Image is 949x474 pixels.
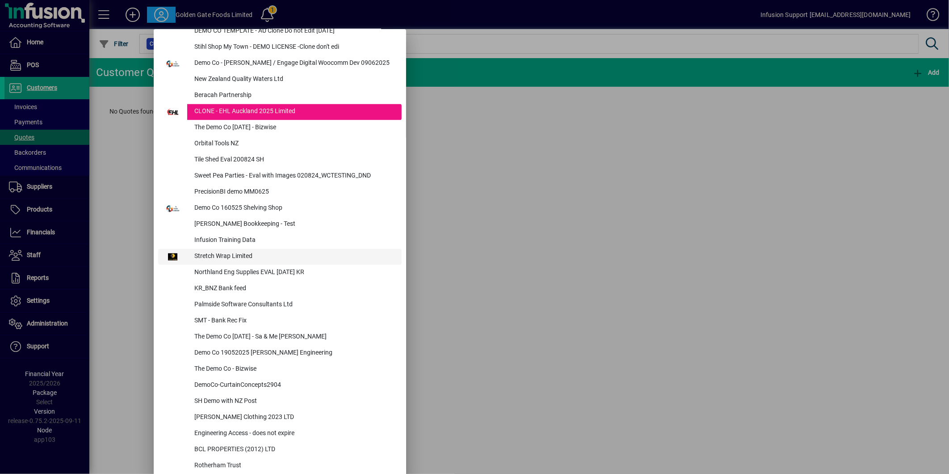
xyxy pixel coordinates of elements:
[187,23,402,39] div: DEMO CO TEMPLATE - AU Clone Do not Edit [DATE]
[187,152,402,168] div: Tile Shed Eval 200824 SH
[187,200,402,216] div: Demo Co 160525 Shelving Shop
[187,313,402,329] div: SMT - Bank Rec Fix
[187,410,402,426] div: [PERSON_NAME] Clothing 2023 LTD
[187,88,402,104] div: Beracah Partnership
[158,297,402,313] button: Palmside Software Consultants Ltd
[187,265,402,281] div: Northland Eng Supplies EVAL [DATE] KR
[158,361,402,377] button: The Demo Co - Bizwise
[158,23,402,39] button: DEMO CO TEMPLATE - AU Clone Do not Edit [DATE]
[158,136,402,152] button: Orbital Tools NZ
[158,394,402,410] button: SH Demo with NZ Post
[187,168,402,184] div: Sweet Pea Parties - Eval with Images 020824_WCTESTING_DND
[158,410,402,426] button: [PERSON_NAME] Clothing 2023 LTD
[158,216,402,233] button: [PERSON_NAME] Bookkeeping - Test
[158,200,402,216] button: Demo Co 160525 Shelving Shop
[158,313,402,329] button: SMT - Bank Rec Fix
[187,55,402,72] div: Demo Co - [PERSON_NAME] / Engage Digital Woocomm Dev 09062025
[187,281,402,297] div: KR_BNZ Bank feed
[158,281,402,297] button: KR_BNZ Bank feed
[187,377,402,394] div: DemoCo-CurtainConcepts2904
[187,136,402,152] div: Orbital Tools NZ
[158,377,402,394] button: DemoCo-CurtainConcepts2904
[158,72,402,88] button: New Zealand Quality Waters Ltd
[187,104,402,120] div: CLONE - EHL Auckland 2025 Limited
[187,184,402,200] div: PrecisionBI demo MM0625
[158,55,402,72] button: Demo Co - [PERSON_NAME] / Engage Digital Woocomm Dev 09062025
[158,184,402,200] button: PrecisionBI demo MM0625
[158,249,402,265] button: Stretch Wrap Limited
[187,120,402,136] div: The Demo Co [DATE] - Bizwise
[187,394,402,410] div: SH Demo with NZ Post
[187,345,402,361] div: Demo Co 19052025 [PERSON_NAME] Engineering
[158,120,402,136] button: The Demo Co [DATE] - Bizwise
[187,426,402,442] div: Engineering Access - does not expire
[187,72,402,88] div: New Zealand Quality Waters Ltd
[158,168,402,184] button: Sweet Pea Parties - Eval with Images 020824_WCTESTING_DND
[187,361,402,377] div: The Demo Co - Bizwise
[187,458,402,474] div: Rotherham Trust
[158,458,402,474] button: Rotherham Trust
[187,39,402,55] div: Stihl Shop My Town - DEMO LICENSE -Clone don't edi
[187,249,402,265] div: Stretch Wrap Limited
[158,104,402,120] button: CLONE - EHL Auckland 2025 Limited
[187,442,402,458] div: BCL PROPERTIES (2012) LTD
[158,39,402,55] button: Stihl Shop My Town - DEMO LICENSE -Clone don't edi
[187,329,402,345] div: The Demo Co [DATE] - Sa & Me [PERSON_NAME]
[187,233,402,249] div: Infusion Training Data
[158,88,402,104] button: Beracah Partnership
[158,265,402,281] button: Northland Eng Supplies EVAL [DATE] KR
[158,345,402,361] button: Demo Co 19052025 [PERSON_NAME] Engineering
[187,297,402,313] div: Palmside Software Consultants Ltd
[158,233,402,249] button: Infusion Training Data
[158,152,402,168] button: Tile Shed Eval 200824 SH
[158,442,402,458] button: BCL PROPERTIES (2012) LTD
[158,426,402,442] button: Engineering Access - does not expire
[187,216,402,233] div: [PERSON_NAME] Bookkeeping - Test
[158,329,402,345] button: The Demo Co [DATE] - Sa & Me [PERSON_NAME]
